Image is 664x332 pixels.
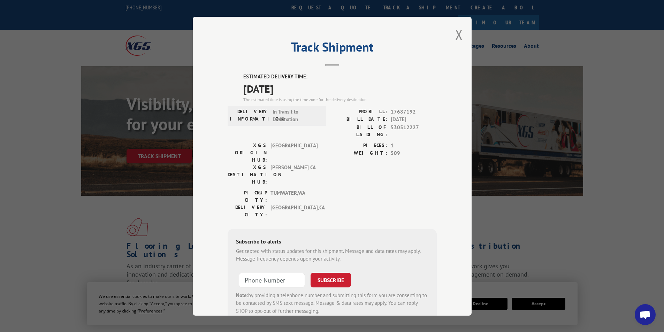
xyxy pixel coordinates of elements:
span: [GEOGRAPHIC_DATA] [270,141,318,163]
label: PROBILL: [332,108,387,116]
span: [DATE] [391,116,437,124]
label: PIECES: [332,141,387,149]
div: by providing a telephone number and submitting this form you are consenting to be contacted by SM... [236,291,428,315]
label: XGS DESTINATION HUB: [228,163,267,185]
label: BILL OF LADING: [332,123,387,138]
label: PICKUP CITY: [228,189,267,203]
span: 17687192 [391,108,437,116]
label: WEIGHT: [332,149,387,157]
div: Open chat [635,304,656,325]
div: Subscribe to alerts [236,237,428,247]
span: [PERSON_NAME] CA [270,163,318,185]
label: ESTIMATED DELIVERY TIME: [243,73,437,81]
span: [GEOGRAPHIC_DATA] , CA [270,203,318,218]
button: SUBSCRIBE [311,272,351,287]
label: BILL DATE: [332,116,387,124]
span: [DATE] [243,80,437,96]
strong: Note: [236,292,248,298]
label: DELIVERY CITY: [228,203,267,218]
div: Get texted with status updates for this shipment. Message and data rates may apply. Message frequ... [236,247,428,263]
span: 1 [391,141,437,149]
span: 509 [391,149,437,157]
div: The estimated time is using the time zone for the delivery destination. [243,96,437,102]
label: DELIVERY INFORMATION: [230,108,269,123]
label: XGS ORIGIN HUB: [228,141,267,163]
span: In Transit to Destination [273,108,320,123]
h2: Track Shipment [228,42,437,55]
button: Close modal [455,25,463,44]
span: TUMWATER , WA [270,189,318,203]
input: Phone Number [239,272,305,287]
span: 530512227 [391,123,437,138]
